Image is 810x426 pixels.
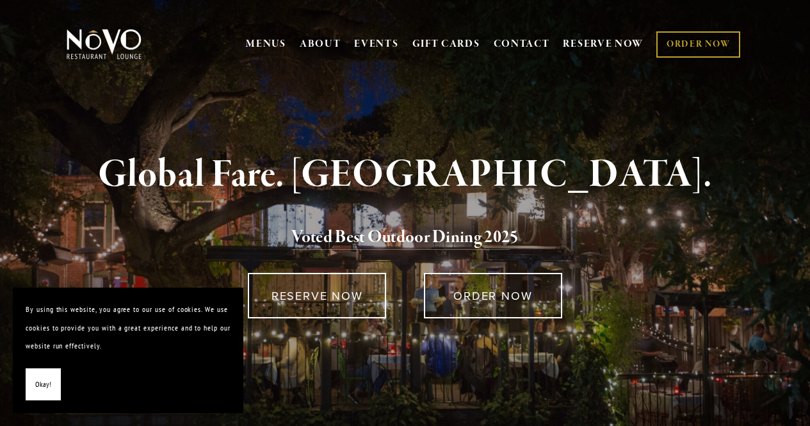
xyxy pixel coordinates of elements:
[26,300,231,356] p: By using this website, you agree to our use of cookies. We use cookies to provide you with a grea...
[412,32,480,56] a: GIFT CARDS
[98,151,712,199] strong: Global Fare. [GEOGRAPHIC_DATA].
[13,288,243,413] section: Cookie banner
[26,368,61,401] button: Okay!
[85,224,725,251] h2: 5
[300,38,341,51] a: ABOUT
[494,32,550,56] a: CONTACT
[563,32,644,56] a: RESERVE NOW
[248,273,386,318] a: RESERVE NOW
[291,226,510,250] a: Voted Best Outdoor Dining 202
[656,31,740,58] a: ORDER NOW
[354,38,398,51] a: EVENTS
[246,38,286,51] a: MENUS
[64,28,144,60] img: Novo Restaurant &amp; Lounge
[35,375,51,394] span: Okay!
[424,273,562,318] a: ORDER NOW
